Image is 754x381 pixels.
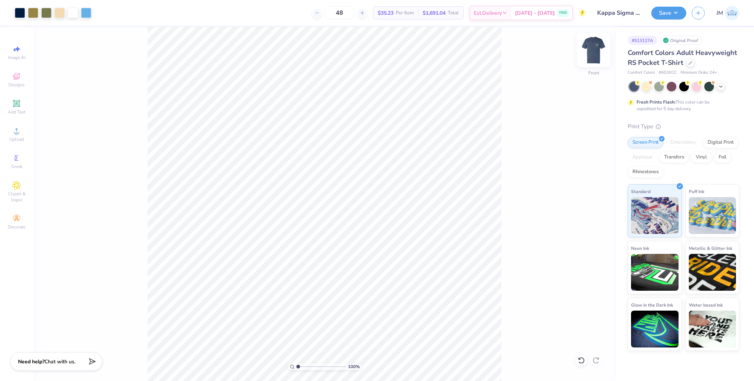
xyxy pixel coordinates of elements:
[588,70,599,76] div: Front
[474,9,502,17] span: Est. Delivery
[716,9,723,17] span: JM
[631,244,649,252] span: Neon Ink
[689,188,704,195] span: Puff Ink
[714,152,731,163] div: Foil
[628,167,663,178] div: Rhinestones
[18,358,45,365] strong: Need help?
[651,7,686,20] button: Save
[716,6,739,20] a: JM
[628,70,655,76] span: Comfort Colors
[631,301,673,309] span: Glow in the Dark Ink
[4,191,29,203] span: Clipart & logos
[659,152,689,163] div: Transfers
[348,363,360,370] span: 100 %
[689,197,736,234] img: Puff Ink
[11,164,22,169] span: Greek
[592,6,646,20] input: Untitled Design
[8,55,25,60] span: Image AI
[325,6,354,20] input: – –
[689,254,736,291] img: Metallic & Glitter Ink
[628,122,739,131] div: Print Type
[691,152,712,163] div: Vinyl
[559,10,567,15] span: FREE
[703,137,739,148] div: Digital Print
[725,6,739,20] img: John Michael Binayas
[631,197,679,234] img: Standard
[661,36,702,45] div: Original Proof
[666,137,701,148] div: Embroidery
[689,311,736,347] img: Water based Ink
[378,9,394,17] span: $35.23
[628,152,657,163] div: Applique
[628,36,657,45] div: # 513127A
[637,99,727,112] div: This color can be expedited for 5 day delivery.
[628,137,663,148] div: Screen Print
[8,109,25,115] span: Add Text
[631,188,651,195] span: Standard
[659,70,677,76] span: # 6030CC
[680,70,717,76] span: Minimum Order: 24 +
[9,136,24,142] span: Upload
[689,244,732,252] span: Metallic & Glitter Ink
[637,99,676,105] strong: Fresh Prints Flash:
[689,301,723,309] span: Water based Ink
[448,9,459,17] span: Total
[423,9,445,17] span: $1,691.04
[515,9,555,17] span: [DATE] - [DATE]
[628,48,737,67] span: Comfort Colors Adult Heavyweight RS Pocket T-Shirt
[631,254,679,291] img: Neon Ink
[631,311,679,347] img: Glow in the Dark Ink
[579,35,608,65] img: Front
[8,224,25,230] span: Decorate
[8,82,25,88] span: Designs
[396,9,414,17] span: Per Item
[45,358,75,365] span: Chat with us.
